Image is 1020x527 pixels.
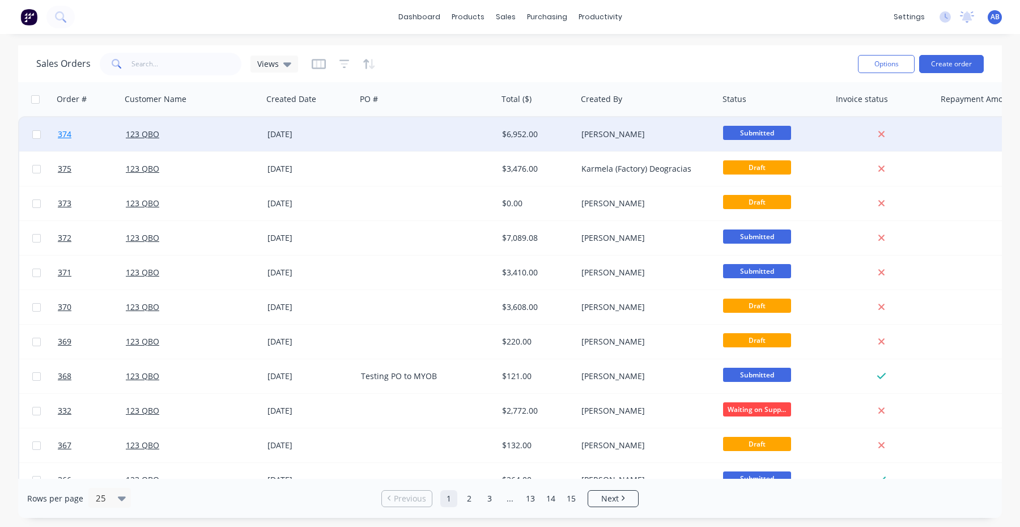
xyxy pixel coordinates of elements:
a: 123 QBO [126,198,159,209]
a: Page 2 [461,490,478,507]
a: 368 [58,359,126,393]
span: Draft [723,160,791,175]
a: Page 15 [563,490,580,507]
div: Invoice status [836,93,888,105]
a: Next page [588,493,638,504]
span: 371 [58,267,71,278]
span: 370 [58,301,71,313]
a: 123 QBO [126,405,159,416]
button: Options [858,55,915,73]
div: [PERSON_NAME] [581,129,707,140]
span: 367 [58,440,71,451]
a: 370 [58,290,126,324]
div: Order # [57,93,87,105]
button: Create order [919,55,984,73]
div: [PERSON_NAME] [581,232,707,244]
div: [DATE] [267,129,352,140]
a: 332 [58,394,126,428]
a: 372 [58,221,126,255]
span: 368 [58,371,71,382]
input: Search... [131,53,242,75]
div: [DATE] [267,198,352,209]
div: $121.00 [502,371,569,382]
a: 123 QBO [126,267,159,278]
a: 123 QBO [126,163,159,174]
a: dashboard [393,8,446,25]
span: Views [257,58,279,70]
span: 369 [58,336,71,347]
div: sales [490,8,521,25]
span: Submitted [723,368,791,382]
img: Factory [20,8,37,25]
div: $3,608.00 [502,301,569,313]
div: Karmela (Factory) Deogracias [581,163,707,175]
span: AB [991,12,1000,22]
a: 369 [58,325,126,359]
a: 123 QBO [126,129,159,139]
a: Previous page [382,493,432,504]
div: $264.00 [502,474,569,486]
a: 366 [58,463,126,497]
span: Previous [394,493,426,504]
span: Submitted [723,126,791,140]
div: Testing PO to MYOB [361,371,487,382]
div: Created By [581,93,622,105]
span: Waiting on Supp... [723,402,791,416]
a: Page 3 [481,490,498,507]
h1: Sales Orders [36,58,91,69]
a: 374 [58,117,126,151]
div: [DATE] [267,301,352,313]
div: $2,772.00 [502,405,569,416]
div: $3,410.00 [502,267,569,278]
a: Page 13 [522,490,539,507]
div: [PERSON_NAME] [581,267,707,278]
div: [PERSON_NAME] [581,405,707,416]
span: Submitted [723,229,791,244]
div: [DATE] [267,267,352,278]
a: 123 QBO [126,232,159,243]
a: Page 14 [542,490,559,507]
div: [DATE] [267,474,352,486]
div: [DATE] [267,163,352,175]
div: products [446,8,490,25]
div: $220.00 [502,336,569,347]
a: 375 [58,152,126,186]
span: Rows per page [27,493,83,504]
div: [PERSON_NAME] [581,371,707,382]
div: Customer Name [125,93,186,105]
a: 371 [58,256,126,290]
div: $6,952.00 [502,129,569,140]
span: 375 [58,163,71,175]
div: settings [888,8,930,25]
div: PO # [360,93,378,105]
a: 123 QBO [126,336,159,347]
span: Draft [723,299,791,313]
div: [DATE] [267,336,352,347]
div: [DATE] [267,371,352,382]
a: 123 QBO [126,474,159,485]
span: Submitted [723,264,791,278]
span: Next [601,493,619,504]
span: Submitted [723,471,791,486]
a: Page 1 is your current page [440,490,457,507]
div: purchasing [521,8,573,25]
div: Created Date [266,93,316,105]
span: Draft [723,195,791,209]
a: 123 QBO [126,440,159,450]
div: [PERSON_NAME] [581,301,707,313]
span: 332 [58,405,71,416]
div: Status [722,93,746,105]
span: Draft [723,437,791,451]
a: 123 QBO [126,371,159,381]
span: Draft [723,333,791,347]
a: 373 [58,186,126,220]
div: $0.00 [502,198,569,209]
a: 123 QBO [126,301,159,312]
div: productivity [573,8,628,25]
div: [PERSON_NAME] [581,474,707,486]
span: 372 [58,232,71,244]
div: [DATE] [267,405,352,416]
div: [PERSON_NAME] [581,198,707,209]
div: [PERSON_NAME] [581,440,707,451]
div: [DATE] [267,440,352,451]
